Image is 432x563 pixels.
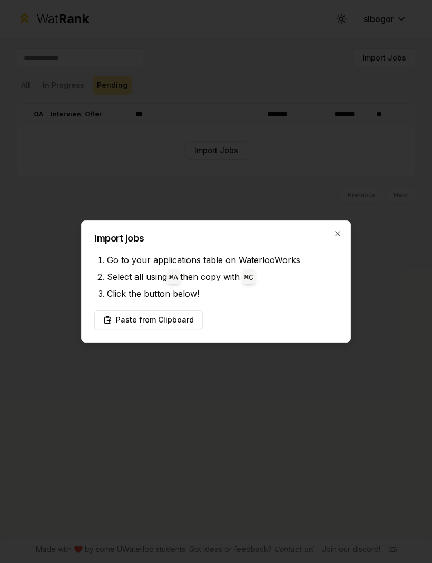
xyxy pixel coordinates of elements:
[169,274,178,282] code: ⌘ A
[107,285,338,302] li: Click the button below!
[94,310,203,329] button: Paste from Clipboard
[244,274,253,282] code: ⌘ C
[239,255,300,265] a: WaterlooWorks
[107,252,338,268] li: Go to your applications table on
[94,234,338,243] h2: Import jobs
[107,268,338,285] li: Select all using then copy with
